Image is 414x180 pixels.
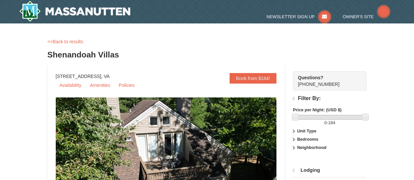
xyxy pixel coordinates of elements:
[324,120,327,125] span: 0
[297,137,318,142] strong: Bedrooms
[48,39,83,44] a: <<Back to results
[19,1,131,22] img: Massanutten Resort Logo
[267,14,331,19] a: Newsletter Sign Up
[298,74,355,87] span: [PHONE_NUMBER]
[343,14,374,19] span: Owner's Site
[267,14,315,19] span: Newsletter Sign Up
[297,128,316,133] strong: Unit Type
[19,1,131,22] a: Massanutten Resort
[293,95,366,102] h4: Filter By:
[230,73,277,84] a: Book from $184!
[48,48,367,61] h3: Shenandoah Villas
[298,75,323,80] strong: Questions?
[328,120,335,125] span: 184
[86,80,114,90] a: Amenities
[297,145,327,150] strong: Neighborhood
[293,164,366,176] a: Lodging
[343,14,390,19] a: Owner's Site
[115,80,139,90] a: Policies
[56,80,85,90] a: Availability
[293,107,341,112] strong: Price per Night: (USD $)
[293,120,366,126] label: -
